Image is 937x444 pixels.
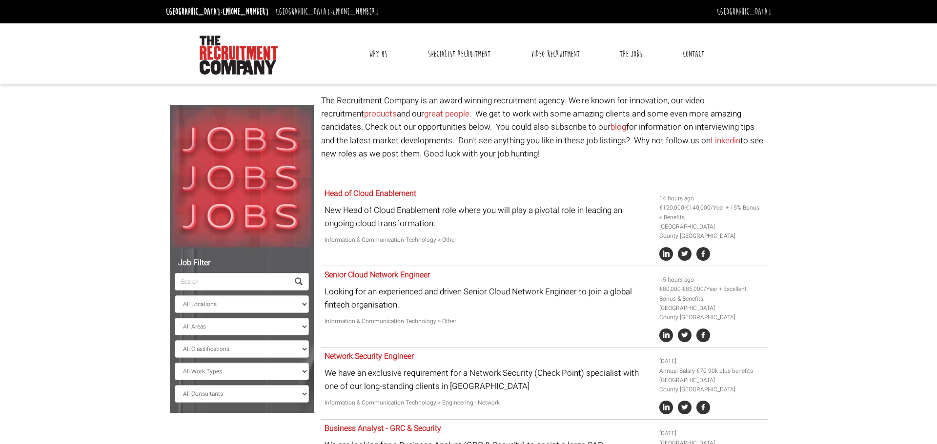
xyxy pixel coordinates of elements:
[163,4,271,19] li: [GEOGRAPHIC_DATA]:
[524,42,587,66] a: Video Recruitment
[325,423,441,434] a: Business Analyst - GRC & Security
[200,36,278,75] img: The Recruitment Company
[612,42,650,66] a: The Jobs
[659,429,764,438] li: [DATE]
[170,105,314,249] img: Jobs, Jobs, Jobs
[611,121,626,133] a: blog
[273,4,381,19] li: [GEOGRAPHIC_DATA]:
[424,108,469,120] a: great people
[325,188,416,199] a: Head of Cloud Enablement
[321,94,768,160] p: The Recruitment Company is an award winning recruitment agency. We're known for innovation, our v...
[175,273,289,290] input: Search
[421,42,498,66] a: Specialist Recruitment
[717,6,771,17] a: [GEOGRAPHIC_DATA]
[364,108,397,120] a: products
[675,42,712,66] a: Contact
[362,42,395,66] a: Why Us
[175,259,309,268] h5: Job Filter
[223,6,268,17] a: [PHONE_NUMBER]
[332,6,378,17] a: [PHONE_NUMBER]
[659,194,764,203] li: 14 hours ago
[711,135,740,147] a: Linkedin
